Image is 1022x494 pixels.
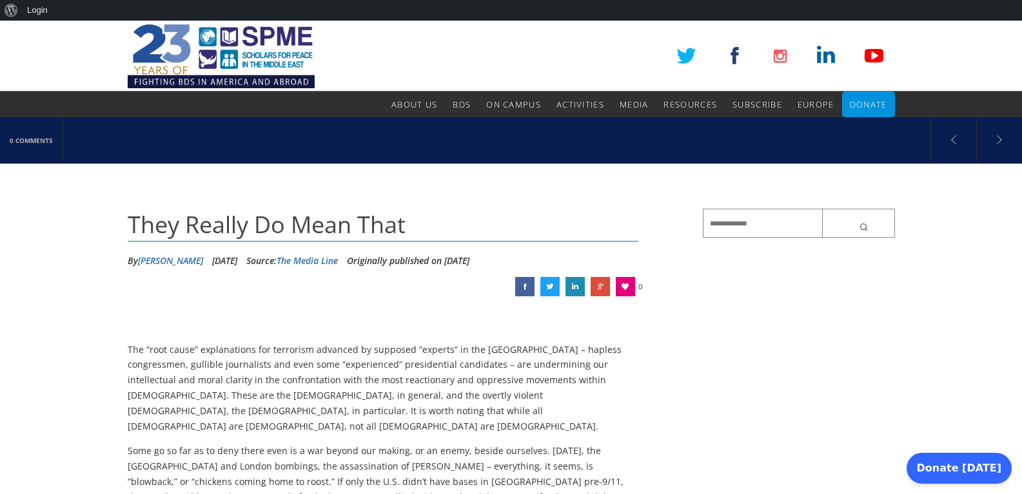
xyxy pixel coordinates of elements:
[556,91,604,117] a: Activities
[453,91,471,117] a: BDS
[798,99,834,110] span: Europe
[128,209,406,240] span: They Really Do Mean That
[246,251,338,271] div: Source:
[453,99,471,110] span: BDS
[850,91,887,117] a: Donate
[486,91,541,117] a: On Campus
[128,21,315,91] img: SPME
[212,251,237,271] li: [DATE]
[663,99,717,110] span: Resources
[732,99,782,110] span: Subscribe
[138,254,203,267] a: [PERSON_NAME]
[515,277,535,296] a: They Really Do Mean That
[663,91,717,117] a: Resources
[798,91,834,117] a: Europe
[347,251,469,271] li: Originally published on [DATE]
[391,91,437,117] a: About Us
[620,99,649,110] span: Media
[620,91,649,117] a: Media
[591,277,610,296] a: They Really Do Mean That
[732,91,782,117] a: Subscribe
[556,99,604,110] span: Activities
[128,251,203,271] li: By
[128,342,639,434] p: The “root cause” explanations for terrorism advanced by supposed “experts” in the [GEOGRAPHIC_DAT...
[565,277,585,296] a: They Really Do Mean That
[391,99,437,110] span: About Us
[277,254,338,267] a: The Media Line
[850,99,887,110] span: Donate
[638,277,642,296] span: 0
[486,99,541,110] span: On Campus
[540,277,560,296] a: They Really Do Mean That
